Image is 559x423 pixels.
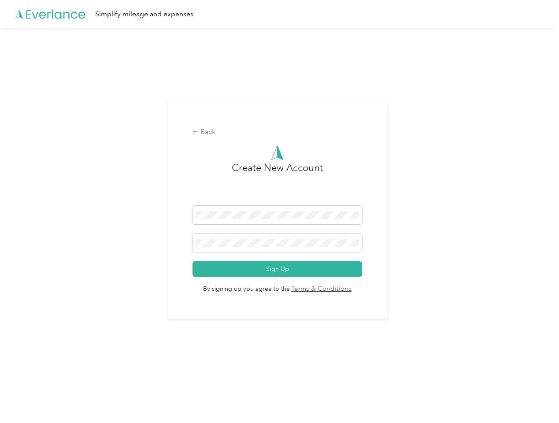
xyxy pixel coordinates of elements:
[232,160,323,206] h3: Create New Account
[193,261,362,277] button: Sign Up
[193,127,362,137] div: Back
[95,9,193,20] div: Simplify mileage and expenses
[290,284,352,294] a: Terms & Conditions
[193,277,362,294] span: By signing up you agree to the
